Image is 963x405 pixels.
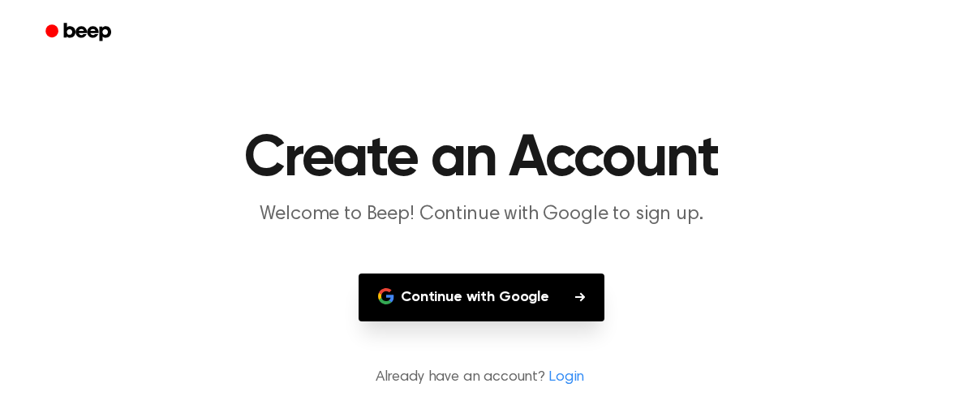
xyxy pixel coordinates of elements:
p: Already have an account? [19,367,944,389]
a: Beep [34,17,126,49]
p: Welcome to Beep! Continue with Google to sign up. [170,201,793,228]
a: Login [548,367,584,389]
button: Continue with Google [359,274,604,321]
h1: Create an Account [67,130,897,188]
